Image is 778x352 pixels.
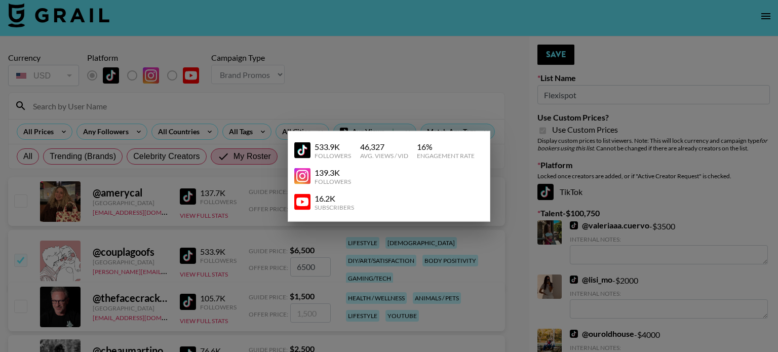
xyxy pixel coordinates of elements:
[417,141,475,151] div: 16 %
[315,203,354,211] div: Subscribers
[294,142,310,159] img: YouTube
[417,151,475,159] div: Engagement Rate
[315,177,351,185] div: Followers
[315,167,351,177] div: 139.3K
[315,193,354,203] div: 16.2K
[294,168,310,184] img: YouTube
[360,141,408,151] div: 46,327
[360,151,408,159] div: Avg. Views / Vid
[315,151,351,159] div: Followers
[294,194,310,210] img: YouTube
[315,141,351,151] div: 533.9K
